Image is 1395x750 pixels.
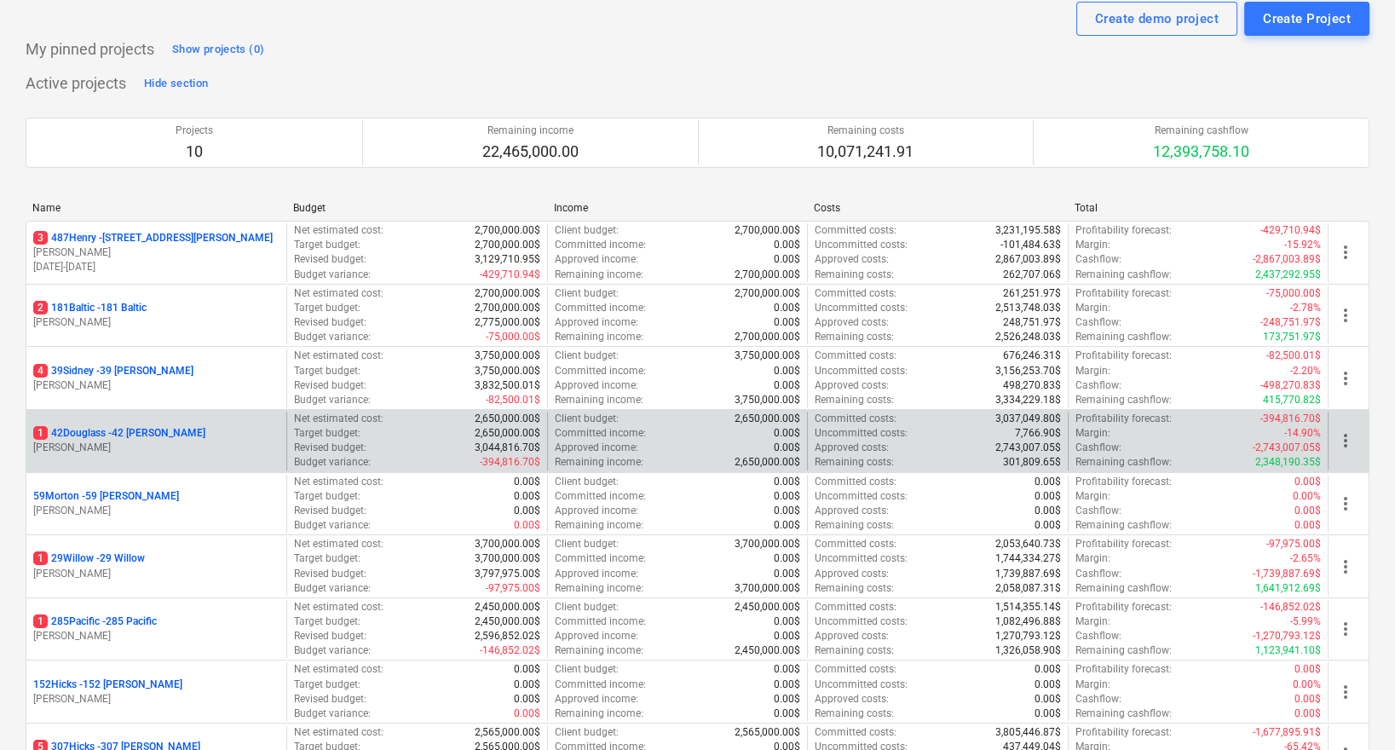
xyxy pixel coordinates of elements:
[1260,378,1321,393] p: -498,270.83$
[774,662,800,677] p: 0.00$
[294,286,383,301] p: Net estimated cost :
[815,223,896,238] p: Committed costs :
[815,537,896,551] p: Committed costs :
[1075,629,1121,643] p: Cashflow :
[555,600,619,614] p: Client budget :
[33,614,48,628] span: 1
[294,268,371,282] p: Budget variance :
[1075,441,1121,455] p: Cashflow :
[294,252,366,267] p: Revised budget :
[1294,504,1321,518] p: 0.00$
[815,504,889,518] p: Approved costs :
[26,39,154,60] p: My pinned projects
[294,330,371,344] p: Budget variance :
[294,567,366,581] p: Revised budget :
[294,426,360,441] p: Target budget :
[815,567,889,581] p: Approved costs :
[1266,537,1321,551] p: -97,975.00$
[1290,364,1321,378] p: -2.20%
[1003,286,1061,301] p: 261,251.97$
[815,662,896,677] p: Committed costs :
[1263,330,1321,344] p: 173,751.97$
[1260,600,1321,614] p: -146,852.02$
[32,202,280,214] div: Name
[1075,252,1121,267] p: Cashflow :
[33,245,280,260] p: [PERSON_NAME]
[33,614,157,629] p: 285Pacific - 285 Pacific
[774,364,800,378] p: 0.00$
[1253,441,1321,455] p: -2,743,007.05$
[555,330,643,344] p: Remaining income :
[555,551,646,566] p: Committed income :
[815,581,894,596] p: Remaining costs :
[1035,518,1061,533] p: 0.00$
[482,141,579,162] p: 22,465,000.00
[774,475,800,489] p: 0.00$
[995,600,1061,614] p: 1,514,355.14$
[33,231,273,245] p: 487Henry - [STREET_ADDRESS][PERSON_NAME]
[33,426,280,455] div: 142Douglass -42 [PERSON_NAME][PERSON_NAME]
[995,567,1061,581] p: 1,739,887.69$
[1255,581,1321,596] p: 1,641,912.69$
[555,662,619,677] p: Client budget :
[1335,619,1356,639] span: more_vert
[735,349,800,363] p: 3,750,000.00$
[294,412,383,426] p: Net estimated cost :
[1075,662,1172,677] p: Profitability forecast :
[33,551,145,566] p: 29Willow - 29 Willow
[1076,2,1237,36] button: Create demo project
[995,441,1061,455] p: 2,743,007.05$
[486,330,540,344] p: -75,000.00$
[555,252,638,267] p: Approved income :
[774,504,800,518] p: 0.00$
[555,614,646,629] p: Committed income :
[475,223,540,238] p: 2,700,000.00$
[815,426,908,441] p: Uncommitted costs :
[735,581,800,596] p: 3,700,000.00$
[815,614,908,629] p: Uncommitted costs :
[1284,426,1321,441] p: -14.90%
[1075,315,1121,330] p: Cashflow :
[1266,349,1321,363] p: -82,500.01$
[33,301,48,314] span: 2
[1035,504,1061,518] p: 0.00$
[1335,242,1356,262] span: more_vert
[1015,426,1061,441] p: 7,766.90$
[514,504,540,518] p: 0.00$
[1075,202,1322,214] div: Total
[815,600,896,614] p: Committed costs :
[817,124,914,138] p: Remaining costs
[1075,475,1172,489] p: Profitability forecast :
[1153,141,1249,162] p: 12,393,758.10
[1255,268,1321,282] p: 2,437,292.95$
[555,412,619,426] p: Client budget :
[995,301,1061,315] p: 2,513,748.03$
[33,364,48,378] span: 4
[514,662,540,677] p: 0.00$
[1075,614,1110,629] p: Margin :
[1266,286,1321,301] p: -75,000.00$
[1075,378,1121,393] p: Cashflow :
[774,518,800,533] p: 0.00$
[554,202,801,214] div: Income
[176,141,213,162] p: 10
[1263,8,1351,30] div: Create Project
[33,567,280,581] p: [PERSON_NAME]
[555,441,638,455] p: Approved income :
[995,223,1061,238] p: 3,231,195.58$
[735,643,800,658] p: 2,450,000.00$
[1075,581,1172,596] p: Remaining cashflow :
[1075,643,1172,658] p: Remaining cashflow :
[555,678,646,692] p: Committed income :
[995,629,1061,643] p: 1,270,793.12$
[486,581,540,596] p: -97,975.00$
[475,286,540,301] p: 2,700,000.00$
[555,364,646,378] p: Committed income :
[475,426,540,441] p: 2,650,000.00$
[1075,537,1172,551] p: Profitability forecast :
[774,441,800,455] p: 0.00$
[995,551,1061,566] p: 1,744,334.27$
[995,537,1061,551] p: 2,053,640.73$
[480,455,540,470] p: -394,816.70$
[33,260,280,274] p: [DATE] - [DATE]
